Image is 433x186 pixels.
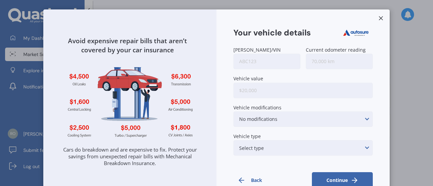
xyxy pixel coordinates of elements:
span: Current odometer reading [306,47,366,53]
input: 70,000 km [306,54,373,69]
span: [PERSON_NAME]/VIN [233,47,281,53]
input: $20,000 [233,83,373,98]
span: Vehicle modifications [233,104,281,111]
div: No modifications [239,115,277,123]
img: Autosure [339,26,373,39]
h2: Your vehicle details [233,28,311,38]
img: mbi_v4.webp [57,55,203,138]
div: Select type [239,144,264,152]
div: Avoid expensive repair bills that aren’t covered by your car insurance [57,23,203,55]
span: Vehicle type [233,133,261,139]
span: Vehicle value [233,76,263,82]
input: ABC123 [233,54,300,69]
